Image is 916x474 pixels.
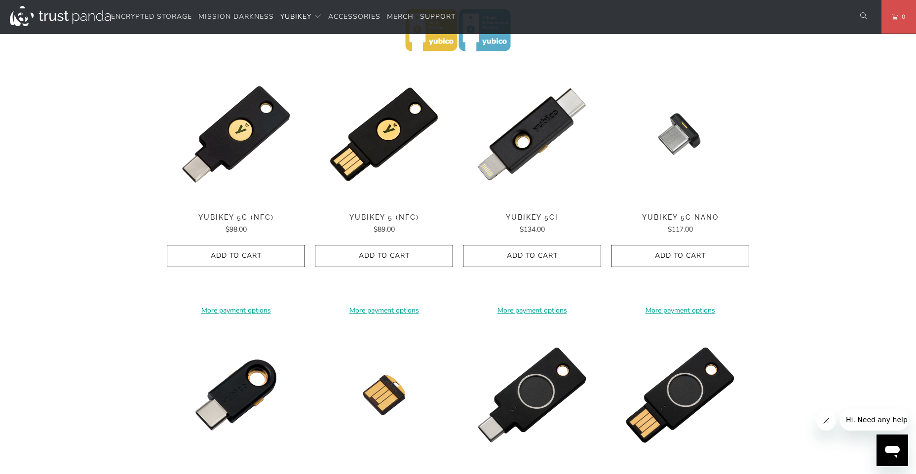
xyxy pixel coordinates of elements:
a: Accessories [328,5,381,29]
span: YubiKey 5C (NFC) [167,213,305,222]
img: Trust Panda Australia [10,6,111,26]
span: YubiKey 5C Nano [611,213,749,222]
a: More payment options [315,305,453,316]
a: YubiKey 5Ci $134.00 [463,213,601,235]
a: YubiKey 5C (NFC) - Trust Panda YubiKey 5C (NFC) - Trust Panda [167,65,305,203]
span: Merch [387,12,414,21]
a: Mission Darkness [198,5,274,29]
button: Add to Cart [463,245,601,267]
iframe: Button to launch messaging window [877,434,908,466]
span: Encrypted Storage [111,12,192,21]
img: YubiKey C Bio (FIDO Edition) - Trust Panda [463,326,601,464]
span: Add to Cart [473,252,591,260]
a: YubiKey 5 (NFC) - Trust Panda YubiKey 5 (NFC) - Trust Panda [315,65,453,203]
a: YubiKey 5 (NFC) $89.00 [315,213,453,235]
a: More payment options [463,305,601,316]
span: $134.00 [520,225,545,234]
span: $117.00 [668,225,693,234]
span: Add to Cart [621,252,739,260]
a: Merch [387,5,414,29]
a: More payment options [611,305,749,316]
button: Add to Cart [315,245,453,267]
summary: YubiKey [280,5,322,29]
button: Add to Cart [167,245,305,267]
img: YubiKey 5C (NFC) - Trust Panda [167,65,305,203]
button: Add to Cart [611,245,749,267]
span: YubiKey [280,12,311,21]
span: 0 [898,11,906,22]
span: Hi. Need any help? [6,7,71,15]
iframe: Close message [816,411,836,431]
img: YubiKey 5Ci - Trust Panda [463,65,601,203]
a: YubiKey 5Ci - Trust Panda YubiKey 5Ci - Trust Panda [463,65,601,203]
span: Support [420,12,456,21]
span: $89.00 [374,225,395,234]
span: $98.00 [226,225,247,234]
a: YubiKey Bio (FIDO Edition) - Trust Panda YubiKey Bio (FIDO Edition) - Trust Panda [611,326,749,464]
a: YubiKey 5C Nano - Trust Panda YubiKey 5C Nano - Trust Panda [611,65,749,203]
a: YubiKey 5C Nano $117.00 [611,213,749,235]
span: Accessories [328,12,381,21]
img: YubiKey 5 (NFC) - Trust Panda [315,65,453,203]
a: YubiKey C Bio (FIDO Edition) - Trust Panda YubiKey C Bio (FIDO Edition) - Trust Panda [463,326,601,464]
a: YubiKey 5C - Trust Panda YubiKey 5C - Trust Panda [167,326,305,464]
span: Add to Cart [177,252,295,260]
a: Encrypted Storage [111,5,192,29]
span: Add to Cart [325,252,443,260]
nav: Translation missing: en.navigation.header.main_nav [111,5,456,29]
a: YubiKey 5 Nano - Trust Panda YubiKey 5 Nano - Trust Panda [315,326,453,464]
img: YubiKey Bio (FIDO Edition) - Trust Panda [611,326,749,464]
img: YubiKey 5 Nano - Trust Panda [315,326,453,464]
span: YubiKey 5Ci [463,213,601,222]
img: YubiKey 5C Nano - Trust Panda [611,65,749,203]
a: YubiKey 5C (NFC) $98.00 [167,213,305,235]
img: YubiKey 5C - Trust Panda [167,326,305,464]
a: More payment options [167,305,305,316]
a: Support [420,5,456,29]
span: YubiKey 5 (NFC) [315,213,453,222]
iframe: Message from company [840,409,908,431]
span: Mission Darkness [198,12,274,21]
